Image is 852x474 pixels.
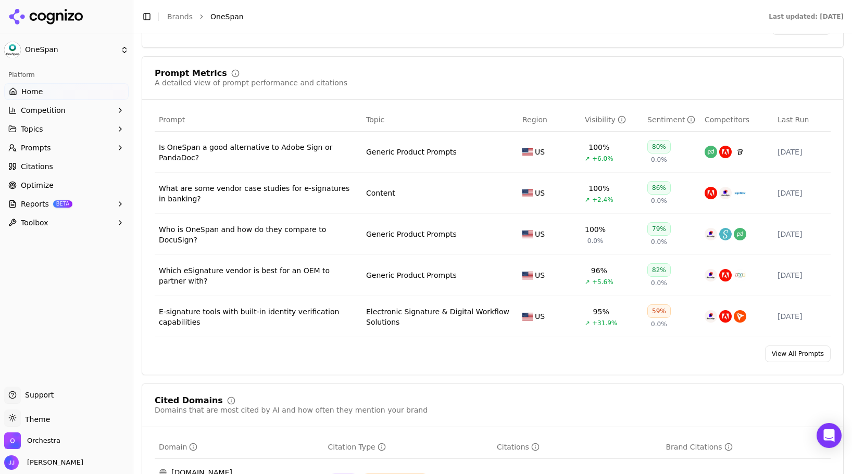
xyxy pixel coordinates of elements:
img: adobe [719,269,732,281]
img: US flag [522,230,533,238]
div: 100% [588,183,609,194]
div: A detailed view of prompt performance and citations [155,78,347,88]
span: 0.0% [651,279,667,287]
a: Generic Product Prompts [366,229,457,239]
button: Open user button [4,455,83,470]
div: Domain [159,442,197,452]
button: Prompts [4,139,129,156]
span: +2.4% [592,196,613,204]
img: US flag [522,272,533,279]
a: Brands [167,12,193,21]
th: Prompt [155,108,362,132]
button: ReportsBETA [4,196,129,212]
span: Region [522,114,547,125]
span: 0.0% [651,320,667,328]
div: 82% [647,263,671,277]
span: US [535,229,545,239]
div: [DATE] [778,147,826,157]
span: US [535,311,545,322]
a: Generic Product Prompts [366,147,457,157]
div: 80% [647,140,671,153]
th: domain [155,435,324,459]
div: [DATE] [778,270,826,280]
span: +6.0% [592,155,613,163]
div: Domains that are most cited by AI and how often they mention your brand [155,405,428,415]
div: Electronic Signature & Digital Workflow Solutions [366,306,514,327]
div: 100% [588,142,609,152]
span: 0.0% [587,237,604,245]
div: 100% [585,224,606,235]
img: docusign [705,269,717,281]
a: Optimize [4,177,129,194]
img: docusign [719,187,732,199]
span: ↗ [585,319,590,327]
th: Region [518,108,581,132]
div: Citation Type [328,442,386,452]
span: Home [21,86,43,97]
img: Orchestra [4,432,21,449]
span: Topics [21,124,43,134]
a: Content [366,188,395,198]
img: US flag [522,189,533,197]
button: Competition [4,102,129,119]
a: Generic Product Prompts [366,270,457,280]
span: 0.0% [651,197,667,205]
span: +31.9% [592,319,617,327]
div: [DATE] [778,188,826,198]
th: totalCitationCount [493,435,662,459]
img: US flag [522,313,533,321]
img: docusign [705,228,717,240]
span: US [535,147,545,157]
th: brandCitationCount [662,435,831,459]
span: Theme [21,415,50,424]
img: zoho [734,269,746,281]
span: Competition [21,105,66,116]
img: adobe [719,146,732,158]
span: Toolbox [21,217,48,228]
span: Reports [21,199,49,209]
div: What are some vendor case studies for e-signatures in banking? [159,183,358,204]
img: signnow [734,187,746,199]
span: [PERSON_NAME] [23,458,83,467]
a: Is OneSpan a good alternative to Adobe Sign or PandaDoc? [159,142,358,163]
div: Who is OneSpan and how do they compare to DocuSign? [159,224,358,245]
img: docusign [705,310,717,323]
button: Open organization switcher [4,432,60,449]
th: Topic [362,108,518,132]
div: Sentiment [647,114,695,125]
div: Data table [155,108,831,337]
th: sentiment [643,108,700,132]
th: Competitors [700,108,773,132]
button: Toolbox [4,214,129,231]
button: Topics [4,121,129,137]
span: US [535,270,545,280]
span: 0.0% [651,156,667,164]
th: Last Run [773,108,831,132]
span: ↗ [585,278,590,286]
span: US [535,188,545,198]
a: Home [4,83,129,100]
span: ↗ [585,155,590,163]
a: E-signature tools with built-in identity verification capabilities [159,306,358,327]
img: boldsign [734,310,746,323]
div: 96% [591,265,607,276]
img: pandadoc [705,146,717,158]
img: adobe sign [734,146,746,158]
th: brandMentionRate [581,108,643,132]
span: BETA [53,200,72,208]
span: OneSpan [25,45,116,55]
span: Prompt [159,114,185,125]
div: Last updated: [DATE] [769,12,844,21]
span: 0.0% [651,238,667,246]
div: 86% [647,181,671,195]
img: adobe [719,310,732,323]
div: 95% [593,306,609,317]
span: Topic [366,114,384,125]
img: adobe [705,187,717,199]
div: 79% [647,222,671,236]
div: Platform [4,67,129,83]
div: Cited Domains [155,396,223,405]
